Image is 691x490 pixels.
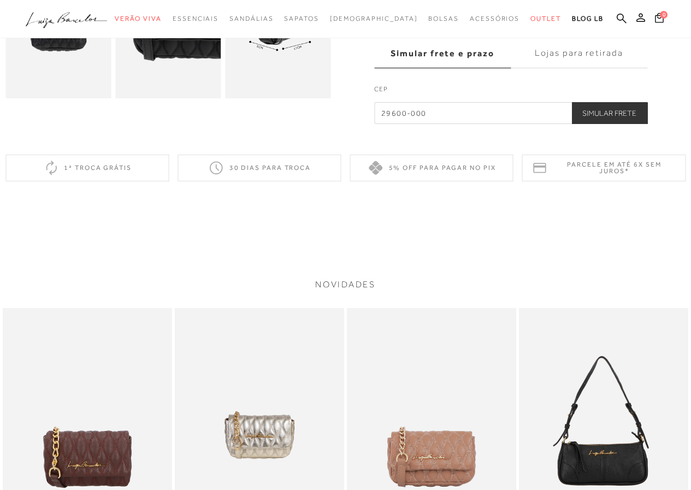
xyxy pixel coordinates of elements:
[173,15,218,22] span: Essenciais
[330,15,418,22] span: [DEMOGRAPHIC_DATA]
[350,155,513,181] div: 5% off para pagar no PIX
[572,15,604,22] span: BLOG LB
[530,15,561,22] span: Outlet
[511,39,647,68] label: Lojas para retirada
[530,9,561,29] a: noSubCategoriesText
[284,15,318,22] span: Sapatos
[572,9,604,29] a: BLOG LB
[229,9,273,29] a: noSubCategoriesText
[229,15,273,22] span: Sandálias
[330,9,418,29] a: noSubCategoriesText
[284,9,318,29] a: noSubCategoriesText
[571,102,647,124] button: Simular Frete
[5,155,169,181] div: 1ª troca grátis
[115,15,162,22] span: Verão Viva
[115,9,162,29] a: noSubCategoriesText
[374,102,647,124] input: CEP
[178,155,341,181] div: 30 dias para troca
[522,155,686,181] div: Parcele em até 6x sem juros*
[374,39,511,68] label: Simular frete e prazo
[660,11,668,19] span: 0
[173,9,218,29] a: noSubCategoriesText
[428,15,459,22] span: Bolsas
[428,9,459,29] a: noSubCategoriesText
[470,15,519,22] span: Acessórios
[470,9,519,29] a: noSubCategoriesText
[652,12,667,27] button: 0
[374,84,647,99] label: CEP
